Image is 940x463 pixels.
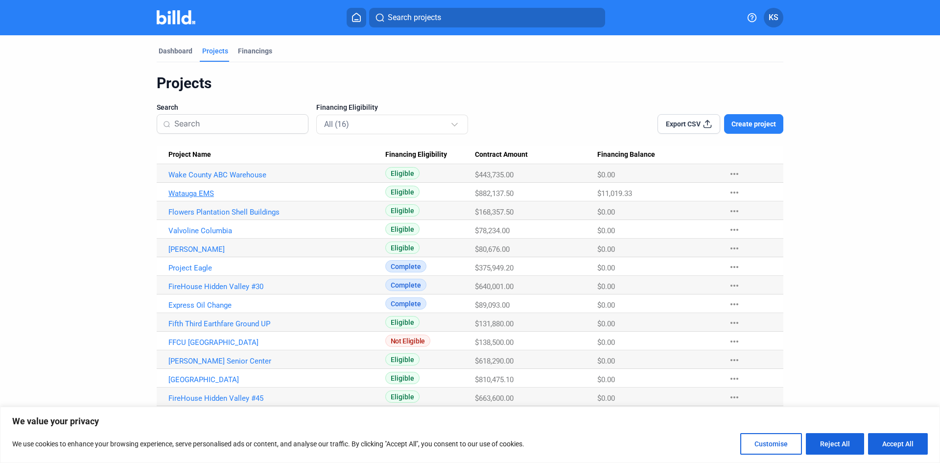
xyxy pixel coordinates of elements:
[475,282,514,291] span: $640,001.00
[728,280,740,292] mat-icon: more_horiz
[475,226,510,235] span: $78,234.00
[12,438,524,450] p: We use cookies to enhance your browsing experience, serve personalised ads or content, and analys...
[597,319,615,328] span: $0.00
[475,301,510,310] span: $89,093.00
[385,242,420,254] span: Eligible
[597,245,615,254] span: $0.00
[806,433,864,455] button: Reject All
[385,150,475,159] div: Financing Eligibility
[385,150,447,159] span: Financing Eligibility
[475,338,514,347] span: $138,500.00
[597,375,615,384] span: $0.00
[475,394,514,403] span: $663,600.00
[475,150,528,159] span: Contract Amount
[388,12,441,24] span: Search projects
[168,375,385,384] a: [GEOGRAPHIC_DATA]
[597,264,615,272] span: $0.00
[728,243,740,254] mat-icon: more_horiz
[666,119,701,129] span: Export CSV
[868,433,928,455] button: Accept All
[369,8,605,27] button: Search projects
[769,12,778,24] span: KS
[597,171,615,179] span: $0.00
[597,189,632,198] span: $11,019.33
[728,336,740,347] mat-icon: more_horiz
[12,415,928,427] p: We value your privacy
[728,317,740,329] mat-icon: more_horiz
[316,102,378,112] span: Financing Eligibility
[238,46,272,56] div: Financings
[168,301,385,310] a: Express Oil Change
[728,391,740,403] mat-icon: more_horiz
[168,150,211,159] span: Project Name
[157,102,178,112] span: Search
[597,150,655,159] span: Financing Balance
[728,224,740,236] mat-icon: more_horiz
[385,335,430,347] span: Not Eligible
[475,150,597,159] div: Contract Amount
[168,264,385,272] a: Project Eagle
[385,186,420,198] span: Eligible
[202,46,228,56] div: Projects
[475,357,514,366] span: $618,290.00
[168,208,385,217] a: Flowers Plantation Shell Buildings
[740,433,802,455] button: Customise
[168,171,385,179] a: Wake County ABC Warehouse
[728,187,740,198] mat-icon: more_horiz
[157,10,195,24] img: Billd Company Logo
[728,373,740,385] mat-icon: more_horiz
[597,301,615,310] span: $0.00
[385,260,426,272] span: Complete
[385,297,426,310] span: Complete
[658,114,720,134] button: Export CSV
[159,46,192,56] div: Dashboard
[597,357,615,366] span: $0.00
[168,282,385,291] a: FireHouse Hidden Valley #30
[724,114,783,134] button: Create project
[475,171,514,179] span: $443,735.00
[385,167,420,179] span: Eligible
[168,394,385,403] a: FireHouse Hidden Valley #45
[385,279,426,291] span: Complete
[597,150,719,159] div: Financing Balance
[597,394,615,403] span: $0.00
[174,114,302,134] input: Search
[597,282,615,291] span: $0.00
[728,354,740,366] mat-icon: more_horiz
[597,226,615,235] span: $0.00
[385,372,420,384] span: Eligible
[731,119,776,129] span: Create project
[764,8,783,27] button: KS
[168,245,385,254] a: [PERSON_NAME]
[597,338,615,347] span: $0.00
[475,245,510,254] span: $80,676.00
[475,264,514,272] span: $375,949.20
[168,150,385,159] div: Project Name
[385,204,420,217] span: Eligible
[385,353,420,366] span: Eligible
[168,319,385,328] a: Fifth Third Earthfare Ground UP
[597,208,615,217] span: $0.00
[157,74,783,93] div: Projects
[475,319,514,328] span: $131,880.00
[475,208,514,217] span: $168,357.50
[728,205,740,217] mat-icon: more_horiz
[728,261,740,273] mat-icon: more_horiz
[385,223,420,235] span: Eligible
[324,120,349,129] mat-select-trigger: All (16)
[475,189,514,198] span: $882,137.50
[385,390,420,403] span: Eligible
[728,298,740,310] mat-icon: more_horiz
[168,338,385,347] a: FFCU [GEOGRAPHIC_DATA]
[475,375,514,384] span: $810,475.10
[168,226,385,235] a: Valvoline Columbia
[168,189,385,198] a: Watauga EMS
[168,357,385,366] a: [PERSON_NAME] Senior Center
[385,316,420,328] span: Eligible
[728,168,740,180] mat-icon: more_horiz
